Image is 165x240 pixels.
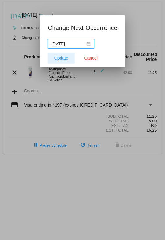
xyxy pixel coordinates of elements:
span: Update [54,56,68,61]
input: Select date [51,40,85,47]
button: Close dialog [77,53,104,64]
span: Cancel [84,56,98,61]
h1: Change Next Occurrence [48,23,117,33]
button: Update [48,53,75,64]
